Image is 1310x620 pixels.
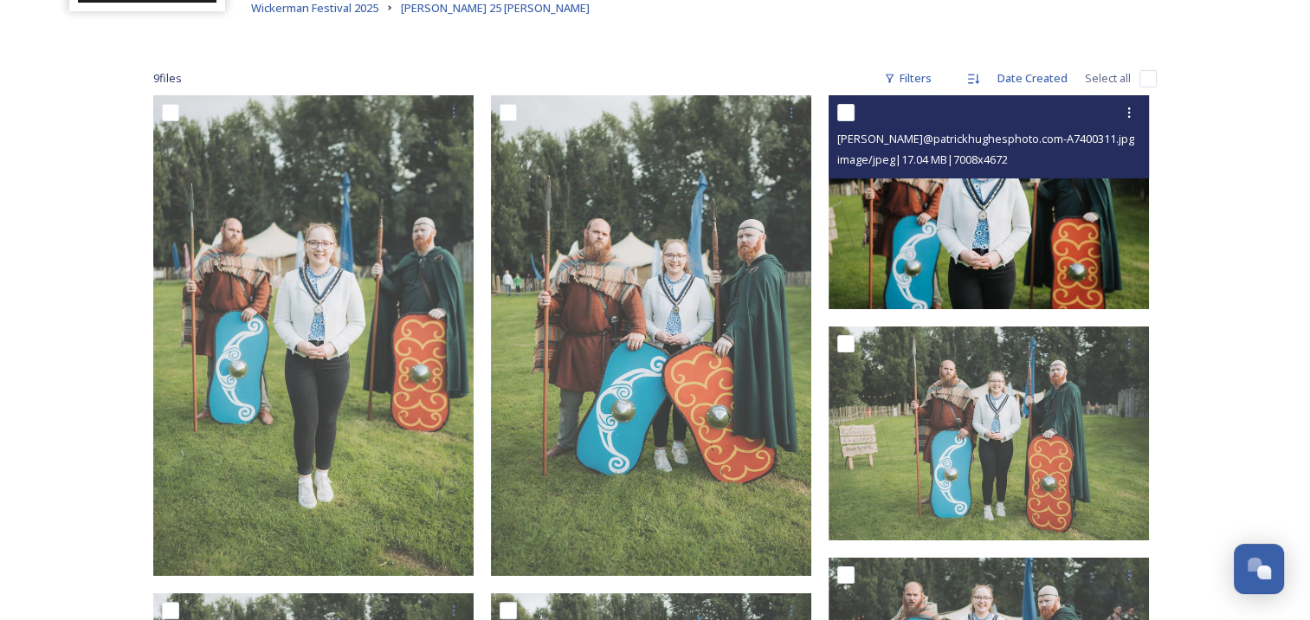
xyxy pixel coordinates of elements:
[837,152,1008,167] span: image/jpeg | 17.04 MB | 7008 x 4672
[989,61,1076,95] div: Date Created
[153,70,182,87] span: 9 file s
[875,61,940,95] div: Filters
[837,131,1134,146] span: [PERSON_NAME]@patrickhughesphoto.com-A7400311.jpg
[829,326,1149,540] img: patrick@patrickhughesphoto.com-A7400300.jpg
[491,95,811,576] img: patrick@patrickhughesphoto.com-A7400307.jpg
[1234,544,1284,594] button: Open Chat
[829,95,1149,309] img: patrick@patrickhughesphoto.com-A7400311.jpg
[1085,70,1131,87] span: Select all
[153,95,474,576] img: patrick@patrickhughesphoto.com-A7400318.jpg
